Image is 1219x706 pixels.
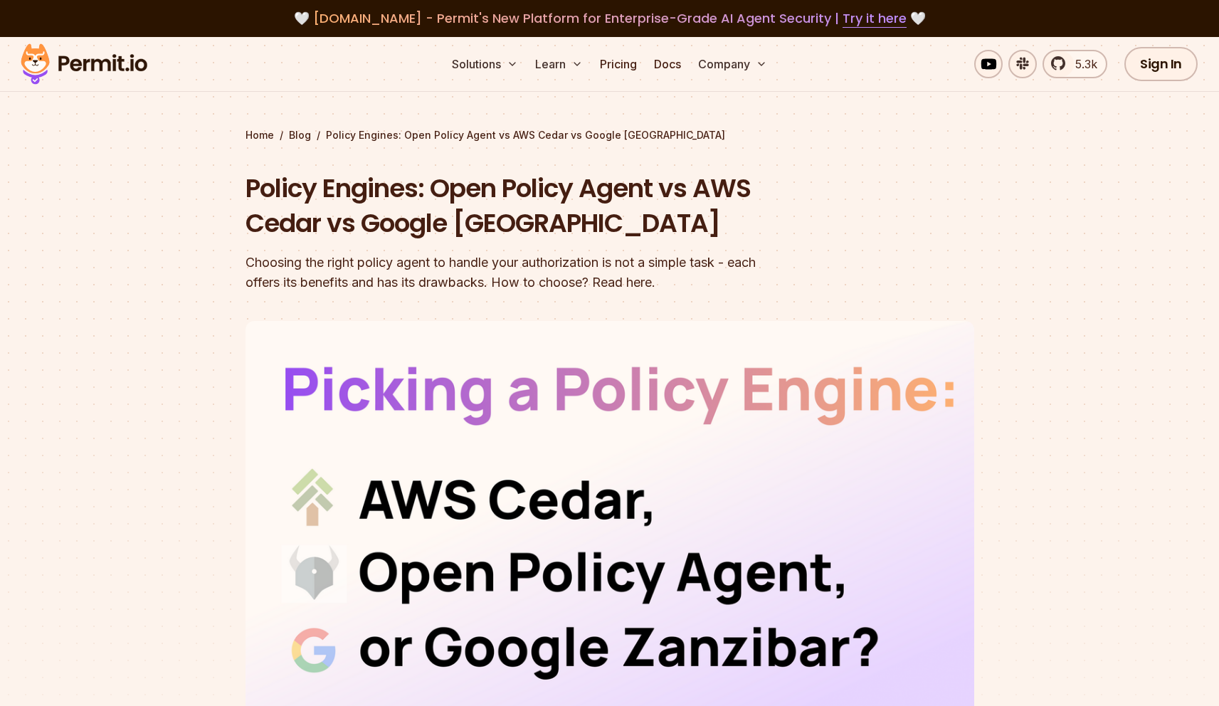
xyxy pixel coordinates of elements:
[529,50,589,78] button: Learn
[843,9,907,28] a: Try it here
[1043,50,1107,78] a: 5.3k
[34,9,1185,28] div: 🤍 🤍
[1124,47,1198,81] a: Sign In
[313,9,907,27] span: [DOMAIN_NAME] - Permit's New Platform for Enterprise-Grade AI Agent Security |
[246,128,274,142] a: Home
[246,171,792,241] h1: Policy Engines: Open Policy Agent vs AWS Cedar vs Google [GEOGRAPHIC_DATA]
[14,40,154,88] img: Permit logo
[446,50,524,78] button: Solutions
[648,50,687,78] a: Docs
[594,50,643,78] a: Pricing
[246,128,974,142] div: / /
[289,128,311,142] a: Blog
[246,253,792,293] div: Choosing the right policy agent to handle your authorization is not a simple task - each offers i...
[692,50,773,78] button: Company
[1067,56,1097,73] span: 5.3k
